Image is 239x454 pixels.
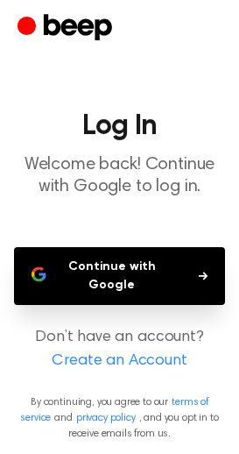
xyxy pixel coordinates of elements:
[14,394,225,442] p: By continuing, you agree to our and , and you opt in to receive emails from us.
[76,413,136,423] a: privacy policy
[20,397,207,423] a: terms of service
[14,247,225,305] button: Continue with Google
[18,350,221,373] a: Create an Account
[14,326,225,373] p: Don’t have an account?
[14,154,225,198] p: Welcome back! Continue with Google to log in.
[14,112,225,140] h1: Log In
[18,11,116,46] a: Beep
